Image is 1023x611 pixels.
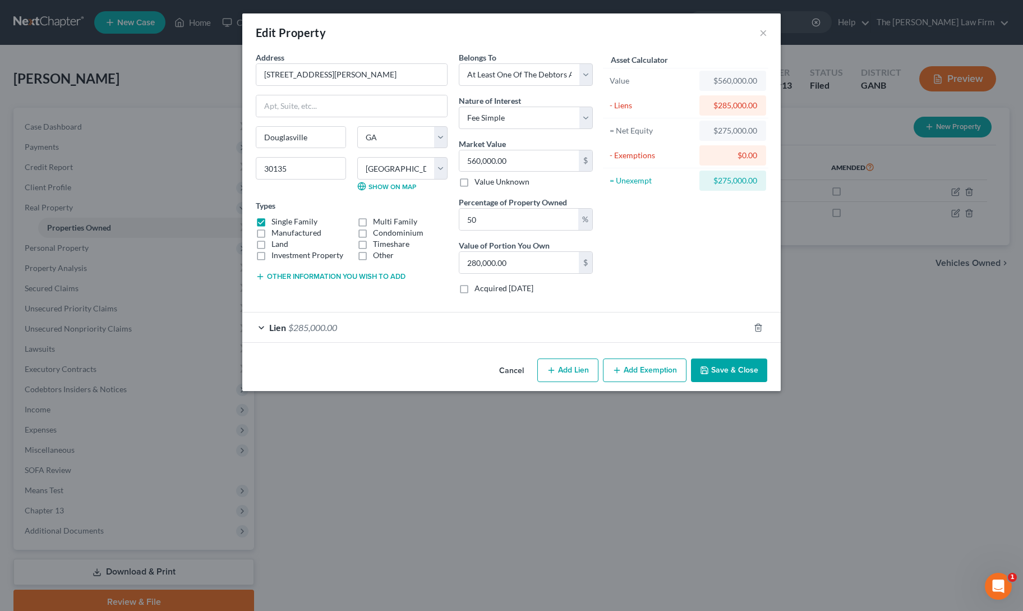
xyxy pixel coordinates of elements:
label: Acquired [DATE] [474,283,533,294]
button: Save & Close [691,359,767,382]
input: 0.00 [459,252,579,273]
label: Condominium [373,227,423,238]
label: Value of Portion You Own [459,240,550,251]
label: Multi Family [373,216,417,227]
label: Value Unknown [474,176,529,187]
input: 0.00 [459,150,579,172]
div: - Liens [610,100,694,111]
label: Asset Calculator [611,54,668,66]
label: Nature of Interest [459,95,521,107]
div: $ [579,150,592,172]
button: Other information you wish to add [256,272,405,281]
input: Enter zip... [256,157,346,180]
div: Edit Property [256,25,326,40]
button: Cancel [490,360,533,382]
div: $275,000.00 [708,125,757,136]
div: $285,000.00 [708,100,757,111]
input: Enter city... [256,127,345,148]
span: $285,000.00 [288,322,337,333]
button: Add Exemption [603,359,686,382]
label: Timeshare [373,238,409,250]
label: Single Family [271,216,317,227]
div: $275,000.00 [708,175,757,186]
button: × [759,26,767,39]
div: $560,000.00 [708,75,757,86]
div: $0.00 [708,150,757,161]
label: Other [373,250,394,261]
div: Value [610,75,694,86]
div: - Exemptions [610,150,694,161]
div: = Net Equity [610,125,694,136]
input: 0.00 [459,209,578,230]
span: Belongs To [459,53,496,62]
span: Lien [269,322,286,333]
div: % [578,209,592,230]
label: Manufactured [271,227,321,238]
a: Show on Map [357,182,416,191]
label: Types [256,200,275,212]
button: Add Lien [537,359,598,382]
label: Investment Property [271,250,343,261]
label: Land [271,238,288,250]
input: Apt, Suite, etc... [256,95,447,117]
label: Percentage of Property Owned [459,196,567,208]
iframe: Intercom live chat [985,573,1012,600]
span: 1 [1008,573,1017,582]
span: Address [256,53,284,62]
label: Market Value [459,138,506,150]
input: Enter address... [256,64,447,85]
div: = Unexempt [610,175,694,186]
div: $ [579,252,592,273]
